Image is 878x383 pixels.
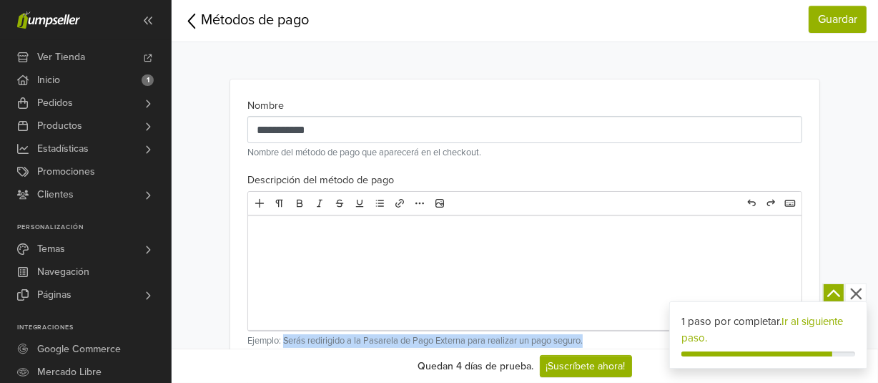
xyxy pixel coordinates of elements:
p: Nombre del método de pago que aparecerá en el checkout. [247,146,801,160]
span: Pedidos [37,92,73,115]
span: 1 [142,74,154,86]
span: Navegación [37,261,89,283]
a: Image [430,194,449,213]
a: Add [250,194,269,213]
a: Italic [310,194,329,213]
span: Estadísticas [37,137,89,160]
div: Quedan 4 días de prueba. [418,359,534,374]
a: ¡Suscríbete ahora! [540,355,632,377]
a: Métodos de pago [183,9,309,32]
span: Inicio [37,69,60,92]
span: Google Commerce [37,338,121,361]
a: Guardar [809,6,867,33]
a: Underline [350,194,369,213]
a: More formatting [410,194,429,213]
a: Hotkeys [781,194,799,213]
span: Temas [37,238,65,261]
span: Páginas [37,283,71,306]
span: Promociones [37,160,95,183]
a: Bold [290,194,309,213]
span: Clientes [37,183,74,206]
a: Link [390,194,409,213]
span: Ver Tienda [37,46,85,69]
label: Descripción del método de pago [247,173,394,188]
span: Productos [37,115,82,137]
div: 1 paso por completar. [681,314,855,346]
p: Integraciones [17,324,171,332]
a: Ir al siguiente paso. [681,315,843,344]
a: List [370,194,389,213]
a: Undo [742,194,761,213]
label: Nombre [247,98,284,114]
p: Personalización [17,223,171,232]
a: Redo [761,194,780,213]
a: Deleted [330,194,349,213]
p: Ejemplo: Serás redirigido a la Pasarela de Pago Externa para realizar un pago seguro. [247,334,801,348]
a: Format [270,194,289,213]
